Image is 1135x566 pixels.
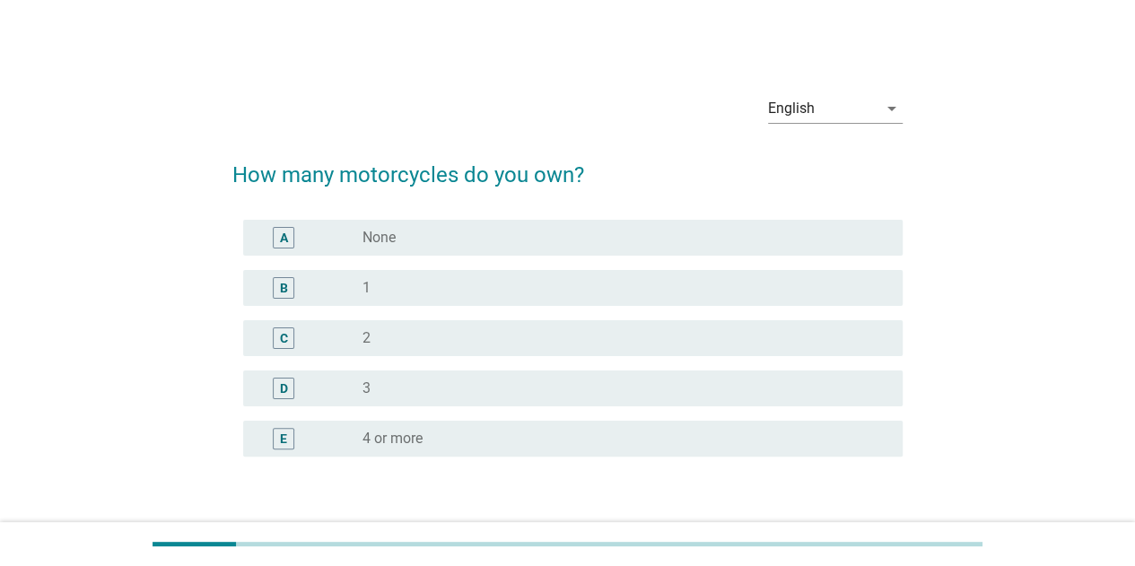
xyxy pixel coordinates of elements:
div: C [280,328,288,347]
div: English [768,100,815,117]
h2: How many motorcycles do you own? [232,141,903,191]
label: 1 [362,279,371,297]
i: arrow_drop_down [881,98,903,119]
label: 3 [362,379,371,397]
label: 2 [362,329,371,347]
div: B [280,278,288,297]
label: None [362,229,396,247]
div: D [280,379,288,397]
div: A [280,228,288,247]
div: E [280,429,287,448]
label: 4 or more [362,430,423,448]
